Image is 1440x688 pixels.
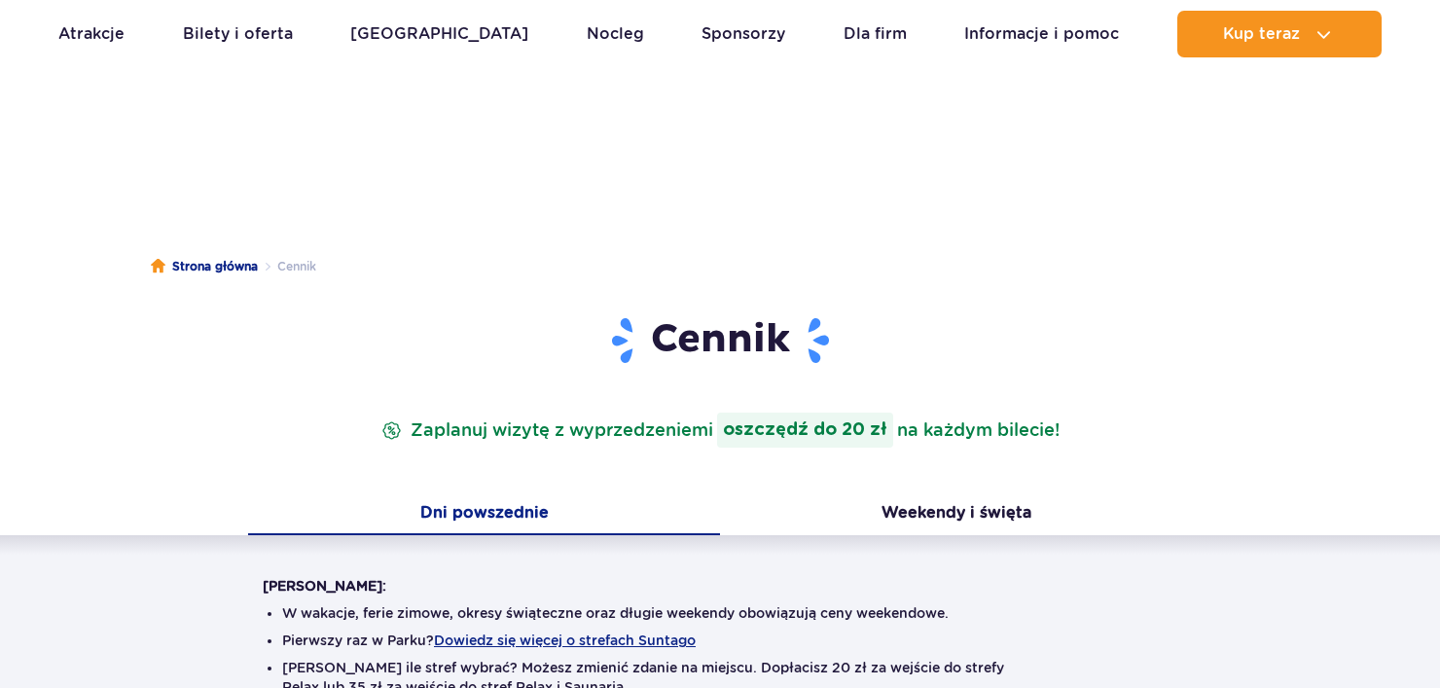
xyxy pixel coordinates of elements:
[844,11,907,57] a: Dla firm
[350,11,528,57] a: [GEOGRAPHIC_DATA]
[378,413,1063,448] p: Zaplanuj wizytę z wyprzedzeniem na każdym bilecie!
[248,494,720,535] button: Dni powszednie
[282,631,1158,650] li: Pierwszy raz w Parku?
[702,11,785,57] a: Sponsorzy
[964,11,1119,57] a: Informacje i pomoc
[282,603,1158,623] li: W wakacje, ferie zimowe, okresy świąteczne oraz długie weekendy obowiązują ceny weekendowe.
[263,315,1177,366] h1: Cennik
[151,257,258,276] a: Strona główna
[1177,11,1382,57] button: Kup teraz
[587,11,644,57] a: Nocleg
[183,11,293,57] a: Bilety i oferta
[58,11,125,57] a: Atrakcje
[258,257,316,276] li: Cennik
[1223,25,1300,43] span: Kup teraz
[720,494,1192,535] button: Weekendy i święta
[263,578,386,594] strong: [PERSON_NAME]:
[434,633,696,648] button: Dowiedz się więcej o strefach Suntago
[717,413,893,448] strong: oszczędź do 20 zł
